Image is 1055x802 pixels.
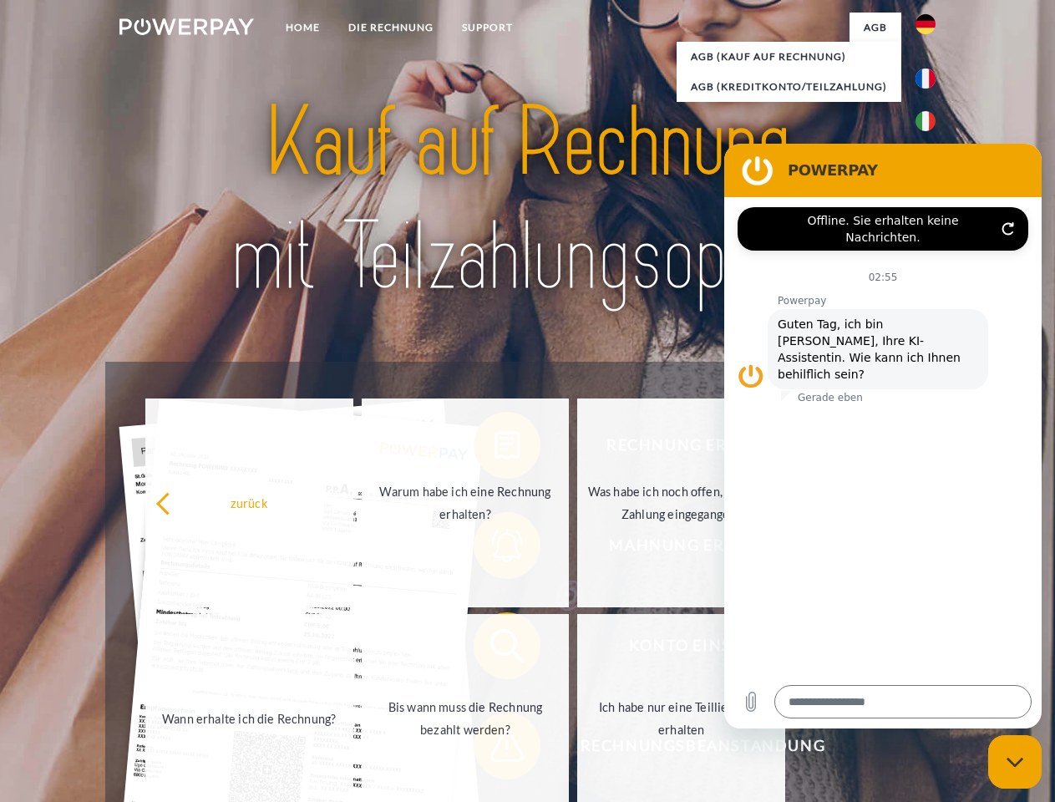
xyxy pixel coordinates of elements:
[448,13,527,43] a: SUPPORT
[916,69,936,89] img: fr
[155,707,343,729] div: Wann erhalte ich die Rechnung?
[916,111,936,131] img: it
[160,80,895,320] img: title-powerpay_de.svg
[850,13,901,43] a: agb
[271,13,334,43] a: Home
[119,18,254,35] img: logo-powerpay-white.svg
[988,735,1042,789] iframe: Schaltfläche zum Öffnen des Messaging-Fensters; Konversation läuft
[577,398,785,607] a: Was habe ich noch offen, ist meine Zahlung eingegangen?
[587,480,775,525] div: Was habe ich noch offen, ist meine Zahlung eingegangen?
[155,491,343,514] div: zurück
[372,696,560,741] div: Bis wann muss die Rechnung bezahlt werden?
[724,144,1042,728] iframe: Messaging-Fenster
[677,72,901,102] a: AGB (Kreditkonto/Teilzahlung)
[372,480,560,525] div: Warum habe ich eine Rechnung erhalten?
[334,13,448,43] a: DIE RECHNUNG
[916,14,936,34] img: de
[677,42,901,72] a: AGB (Kauf auf Rechnung)
[587,696,775,741] div: Ich habe nur eine Teillieferung erhalten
